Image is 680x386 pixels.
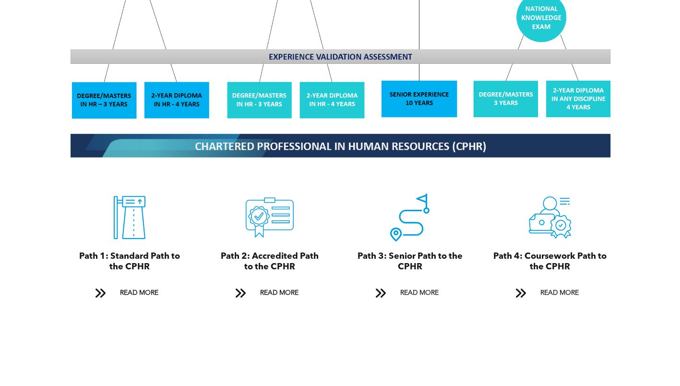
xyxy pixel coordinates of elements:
span: Path 2: Accredited Path to the CPHR [221,252,319,271]
span: READ MORE [397,284,442,302]
span: READ MORE [537,284,582,302]
span: Path 4: Coursework Path to the CPHR [493,252,607,271]
span: Path 1: Standard Path to the CPHR [79,252,180,271]
a: READ MORE [509,284,591,302]
span: Path 3: Senior Path to the CPHR [358,252,463,271]
a: READ MORE [369,284,451,302]
span: READ MORE [257,284,302,302]
a: READ MORE [228,284,311,302]
a: READ MORE [88,284,171,302]
span: READ MORE [117,284,162,302]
